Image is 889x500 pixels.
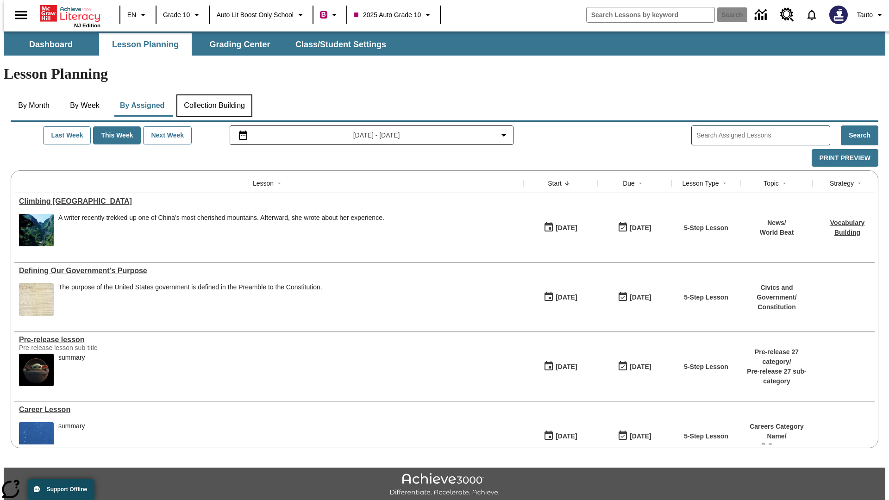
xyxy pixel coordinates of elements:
a: Vocabulary Building [830,219,864,236]
p: Constitution [745,302,808,312]
div: SubNavbar [4,33,394,56]
div: Pre-release lesson sub-title [19,344,158,351]
button: Class/Student Settings [288,33,394,56]
p: Pre-release 27 category / [745,347,808,367]
div: Lesson [253,179,274,188]
div: A writer recently trekked up one of China's most cherished mountains. Afterward, she wrote about ... [58,214,384,246]
p: Pre-release 27 sub-category [745,367,808,386]
button: Select a new avatar [824,3,853,27]
p: 5-Step Lesson [684,362,728,372]
button: Collection Building [176,94,252,117]
button: Grade: Grade 10, Select a grade [159,6,206,23]
span: Grade 10 [163,10,190,20]
input: Search Assigned Lessons [696,129,830,142]
div: Strategy [830,179,854,188]
div: summary [58,354,85,386]
span: EN [127,10,136,20]
button: Sort [635,178,646,189]
button: Search [841,125,878,145]
div: Start [548,179,562,188]
div: Pre-release lesson [19,336,519,344]
button: Last Week [43,126,91,144]
button: 07/22/25: First time the lesson was available [540,219,580,237]
button: Language: EN, Select a language [123,6,153,23]
p: World Beat [760,228,794,237]
img: hero alt text [19,354,54,386]
div: [DATE] [556,292,577,303]
a: Resource Center, Will open in new tab [775,2,800,27]
button: 01/25/26: Last day the lesson can be accessed [614,358,654,375]
button: School: Auto Lit Boost only School, Select your school [213,6,310,23]
div: [DATE] [556,431,577,442]
button: 01/17/26: Last day the lesson can be accessed [614,427,654,445]
a: Notifications [800,3,824,27]
div: SubNavbar [4,31,885,56]
span: B [321,9,326,20]
button: 07/01/25: First time the lesson was available [540,288,580,306]
div: [DATE] [630,292,651,303]
button: 06/30/26: Last day the lesson can be accessed [614,219,654,237]
div: Lesson Type [682,179,719,188]
div: The purpose of the United States government is defined in the Preamble to the Constitution. [58,283,322,291]
button: Next Week [143,126,192,144]
button: Boost Class color is violet red. Change class color [316,6,344,23]
button: Sort [854,178,865,189]
span: Auto Lit Boost only School [216,10,294,20]
div: [DATE] [630,222,651,234]
div: Climbing Mount Tai [19,197,519,206]
div: [DATE] [630,431,651,442]
button: By Week [62,94,108,117]
p: News / [760,218,794,228]
img: fish [19,422,54,455]
p: B Careers [745,441,808,451]
div: Due [623,179,635,188]
a: Climbing Mount Tai, Lessons [19,197,519,206]
a: Data Center [749,2,775,28]
a: Home [40,4,100,23]
div: [DATE] [630,361,651,373]
span: NJ Edition [74,23,100,28]
button: Print Preview [812,149,878,167]
button: Support Offline [28,479,94,500]
div: The purpose of the United States government is defined in the Preamble to the Constitution. [58,283,322,316]
p: Careers Category Name / [745,422,808,441]
svg: Collapse Date Range Filter [498,130,509,141]
button: Select the date range menu item [234,130,510,141]
div: summary [58,422,85,455]
div: [DATE] [556,222,577,234]
button: Open side menu [7,1,35,29]
img: Avatar [829,6,848,24]
div: [DATE] [556,361,577,373]
p: Civics and Government / [745,283,808,302]
button: By Month [11,94,57,117]
button: By Assigned [113,94,172,117]
p: 5-Step Lesson [684,293,728,302]
button: Sort [562,178,573,189]
div: summary [58,354,85,362]
img: Achieve3000 Differentiate Accelerate Achieve [389,473,500,497]
div: Home [40,3,100,28]
span: 2025 Auto Grade 10 [354,10,421,20]
input: search field [587,7,714,22]
button: Sort [779,178,790,189]
a: Defining Our Government's Purpose, Lessons [19,267,519,275]
div: Defining Our Government's Purpose [19,267,519,275]
button: 01/22/25: First time the lesson was available [540,358,580,375]
button: Grading Center [194,33,286,56]
a: Career Lesson, Lessons [19,406,519,414]
button: Sort [719,178,730,189]
div: A writer recently trekked up one of China's most cherished mountains. Afterward, she wrote about ... [58,214,384,222]
div: Topic [764,179,779,188]
button: Sort [274,178,285,189]
button: 01/13/25: First time the lesson was available [540,427,580,445]
p: 5-Step Lesson [684,223,728,233]
span: Support Offline [47,486,87,493]
button: Class: 2025 Auto Grade 10, Select your class [350,6,437,23]
button: 03/31/26: Last day the lesson can be accessed [614,288,654,306]
span: Tauto [857,10,873,20]
span: [DATE] - [DATE] [353,131,400,140]
button: Profile/Settings [853,6,889,23]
